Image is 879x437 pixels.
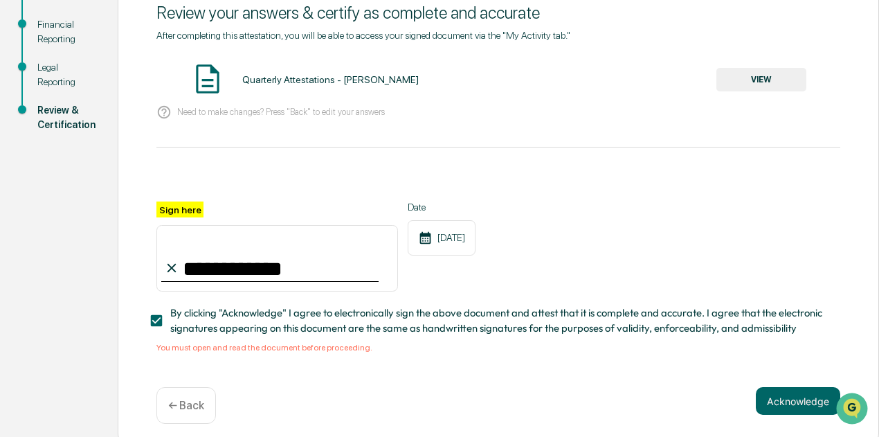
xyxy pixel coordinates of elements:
[98,234,167,245] a: Powered byPylon
[242,74,419,85] div: Quarterly Attestations - [PERSON_NAME]
[8,169,95,194] a: 🖐️Preclearance
[14,29,252,51] p: How can we help?
[138,235,167,245] span: Pylon
[14,106,39,131] img: 1746055101610-c473b297-6a78-478c-a979-82029cc54cd1
[47,120,175,131] div: We're available if you need us!
[28,201,87,215] span: Data Lookup
[14,176,25,187] div: 🖐️
[756,387,840,415] button: Acknowledge
[408,220,475,256] div: [DATE]
[37,17,96,46] div: Financial Reporting
[835,391,872,429] iframe: Open customer support
[37,60,96,89] div: Legal Reporting
[114,175,172,188] span: Attestations
[156,202,203,217] label: Sign here
[235,110,252,127] button: Start new chat
[14,202,25,213] div: 🔎
[170,305,829,337] span: By clicking "Acknowledge" I agree to electronically sign the above document and attest that it is...
[28,175,89,188] span: Preclearance
[177,107,385,117] p: Need to make changes? Press "Back" to edit your answers
[156,30,570,41] span: After completing this attestation, you will be able to access your signed document via the "My Ac...
[168,399,204,412] p: ← Back
[100,176,111,187] div: 🗄️
[190,62,225,96] img: Document Icon
[37,103,96,132] div: Review & Certification
[95,169,177,194] a: 🗄️Attestations
[156,3,840,23] div: Review your answers & certify as complete and accurate
[408,202,475,213] label: Date
[156,343,840,353] div: You must open and read the document before proceeding.
[8,195,93,220] a: 🔎Data Lookup
[716,68,806,91] button: VIEW
[47,106,227,120] div: Start new chat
